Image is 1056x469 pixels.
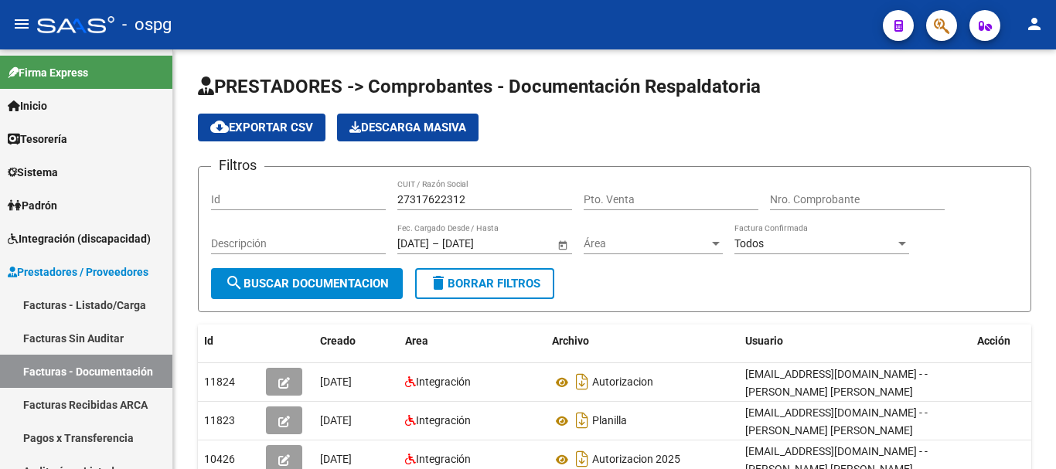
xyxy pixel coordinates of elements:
button: Open calendar [554,236,571,253]
span: Padrón [8,197,57,214]
datatable-header-cell: Acción [971,325,1048,358]
mat-icon: menu [12,15,31,33]
span: [EMAIL_ADDRESS][DOMAIN_NAME] - - [PERSON_NAME] [PERSON_NAME] [745,368,928,398]
mat-icon: delete [429,274,448,292]
span: Integración [416,376,471,388]
span: Usuario [745,335,783,347]
span: Firma Express [8,64,88,81]
span: Área [584,237,709,250]
span: Integración (discapacidad) [8,230,151,247]
span: [DATE] [320,376,352,388]
button: Borrar Filtros [415,268,554,299]
input: Fecha fin [442,237,518,250]
span: Creado [320,335,356,347]
button: Exportar CSV [198,114,325,141]
span: [DATE] [320,453,352,465]
span: Acción [977,335,1010,347]
span: – [432,237,439,250]
i: Descargar documento [572,408,592,433]
span: Buscar Documentacion [225,277,389,291]
i: Descargar documento [572,369,592,394]
span: Inicio [8,97,47,114]
span: Area [405,335,428,347]
mat-icon: cloud_download [210,117,229,136]
input: Fecha inicio [397,237,429,250]
span: 11824 [204,376,235,388]
span: Borrar Filtros [429,277,540,291]
span: [DATE] [320,414,352,427]
span: Integración [416,453,471,465]
span: Autorizacion 2025 [592,454,680,466]
datatable-header-cell: Archivo [546,325,739,358]
span: Planilla [592,415,627,427]
iframe: Intercom live chat [1003,416,1041,454]
button: Descarga Masiva [337,114,479,141]
span: Integración [416,414,471,427]
span: [EMAIL_ADDRESS][DOMAIN_NAME] - - [PERSON_NAME] [PERSON_NAME] [745,406,928,437]
datatable-header-cell: Creado [314,325,399,358]
mat-icon: search [225,274,244,292]
h3: Filtros [211,155,264,176]
datatable-header-cell: Area [399,325,546,358]
span: Archivo [552,335,589,347]
button: Buscar Documentacion [211,268,403,299]
span: - ospg [122,8,172,42]
span: Todos [734,237,764,250]
span: Tesorería [8,131,67,148]
span: 10426 [204,453,235,465]
datatable-header-cell: Usuario [739,325,971,358]
span: Exportar CSV [210,121,313,134]
span: PRESTADORES -> Comprobantes - Documentación Respaldatoria [198,76,761,97]
datatable-header-cell: Id [198,325,260,358]
span: Prestadores / Proveedores [8,263,148,280]
span: Id [204,335,213,347]
span: Descarga Masiva [349,121,466,134]
mat-icon: person [1025,15,1044,33]
app-download-masive: Descarga masiva de comprobantes (adjuntos) [337,114,479,141]
span: Autorizacion [592,376,653,389]
span: 11823 [204,414,235,427]
span: Sistema [8,164,58,181]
